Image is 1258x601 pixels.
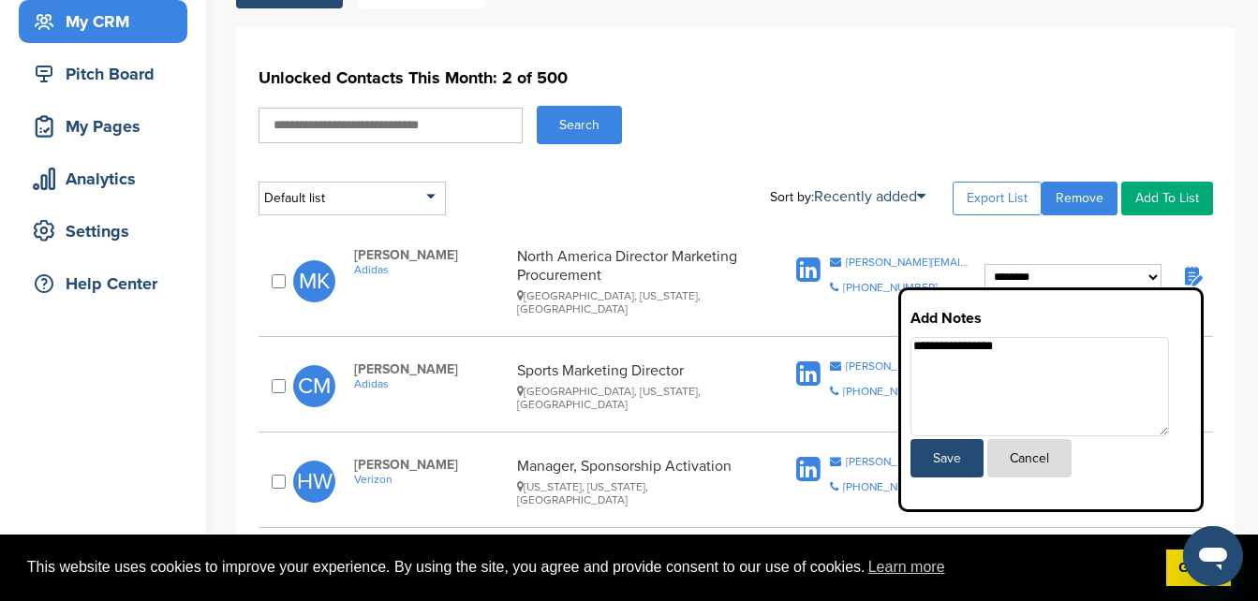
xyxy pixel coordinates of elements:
[846,257,970,268] div: [PERSON_NAME][EMAIL_ADDRESS][PERSON_NAME][DOMAIN_NAME]
[517,480,758,506] div: [US_STATE], [US_STATE], [GEOGRAPHIC_DATA]
[910,307,1191,330] h3: Add Notes
[517,385,758,411] div: [GEOGRAPHIC_DATA], [US_STATE], [GEOGRAPHIC_DATA]
[517,289,758,315] div: [GEOGRAPHIC_DATA], [US_STATE], [GEOGRAPHIC_DATA]
[843,481,938,492] div: [PHONE_NUMBER]
[866,553,948,581] a: learn more about cookies
[28,267,187,300] div: Help Center
[28,214,187,248] div: Settings
[987,439,1072,477] button: Cancel
[28,5,187,38] div: My CRM
[259,182,446,215] div: Default list
[843,386,938,397] div: [PHONE_NUMBER]
[354,473,508,486] a: Verizon
[846,456,970,467] div: [PERSON_NAME][EMAIL_ADDRESS][PERSON_NAME][DOMAIN_NAME]
[19,52,187,95] a: Pitch Board
[814,187,925,206] a: Recently added
[293,260,335,302] span: MK
[1183,526,1243,586] iframe: Button to launch messaging window
[517,361,758,411] div: Sports Marketing Director
[354,377,508,390] a: Adidas
[28,57,187,91] div: Pitch Board
[1166,550,1231,587] a: dismiss cookie message
[843,282,938,293] div: [PHONE_NUMBER]
[293,365,335,407] span: CM
[517,457,758,506] div: Manager, Sponsorship Activation
[19,157,187,200] a: Analytics
[27,553,1151,581] span: This website uses cookies to improve your experience. By using the site, you agree and provide co...
[293,461,335,503] span: HW
[910,439,984,477] button: Save
[354,361,508,377] span: [PERSON_NAME]
[770,189,925,204] div: Sort by:
[1042,182,1117,215] a: Remove
[846,360,970,372] div: [PERSON_NAME][EMAIL_ADDRESS][PERSON_NAME][DOMAIN_NAME]
[28,162,187,196] div: Analytics
[354,457,508,473] span: [PERSON_NAME]
[517,247,758,315] div: North America Director Marketing Procurement
[354,263,508,276] a: Adidas
[19,105,187,148] a: My Pages
[28,110,187,143] div: My Pages
[19,210,187,253] a: Settings
[19,262,187,305] a: Help Center
[1180,264,1204,287] img: Notes fill
[953,182,1042,215] a: Export List
[1121,182,1213,215] a: Add To List
[259,61,1213,95] h1: Unlocked Contacts This Month: 2 of 500
[354,247,508,263] span: [PERSON_NAME]
[537,106,622,144] button: Search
